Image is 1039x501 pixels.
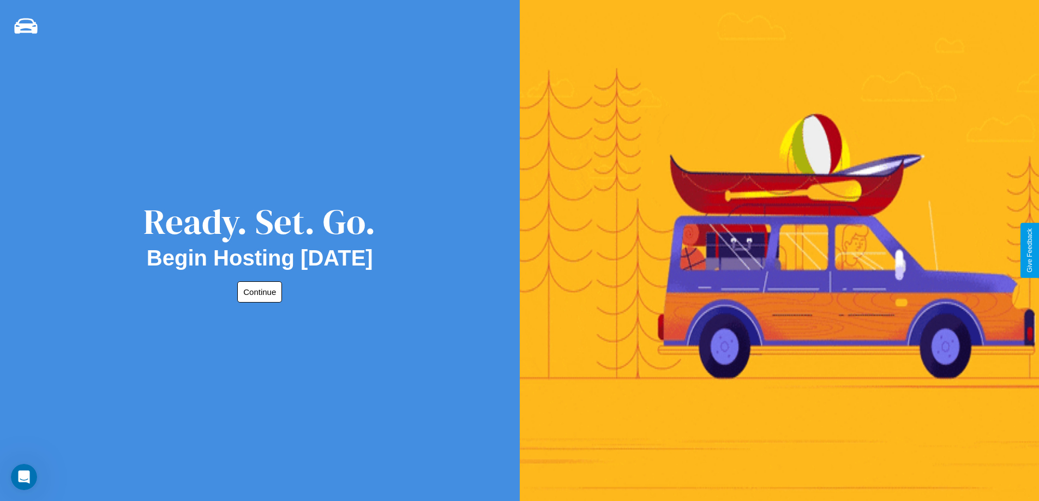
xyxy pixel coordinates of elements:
h2: Begin Hosting [DATE] [147,246,373,270]
div: Ready. Set. Go. [143,197,376,246]
button: Continue [237,281,282,303]
div: Give Feedback [1026,228,1034,273]
iframe: Intercom live chat [11,464,37,490]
